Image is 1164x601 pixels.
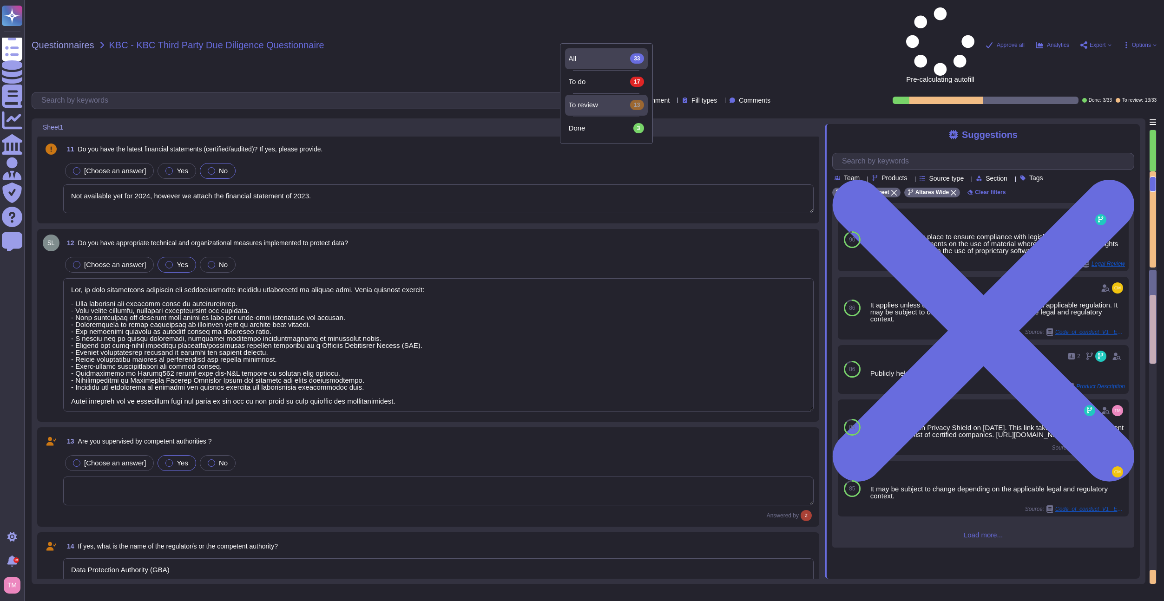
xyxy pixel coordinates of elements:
div: 3 [633,123,644,133]
div: 13 [630,100,644,110]
span: No [219,459,228,467]
img: user [1112,282,1123,294]
img: user [1112,405,1123,416]
span: Do you have the latest financial statements (certified/audited)? If yes, please provide. [78,145,323,153]
span: No [219,167,228,175]
span: Answered by [767,513,799,518]
img: user [4,577,20,594]
span: 86 [849,305,855,311]
span: KBC - KBC Third Party Due Diligence Questionnaire [109,40,324,50]
span: Options [1132,42,1151,48]
span: Export [1090,42,1106,48]
div: 33 [630,53,644,64]
span: To review [569,101,598,109]
span: No [219,261,228,268]
div: To review [565,95,648,116]
div: All [565,48,648,69]
span: Are you supervised by competent authorities ? [78,438,212,445]
span: Sheet1 [43,124,63,131]
img: user [1112,466,1123,477]
div: To do [565,72,648,92]
span: 13 / 33 [1145,98,1157,103]
span: [Choose an answer] [84,167,146,175]
div: All [569,53,644,64]
span: Load more... [832,531,1134,538]
span: 3 / 33 [1103,98,1111,103]
span: 11 [63,146,74,152]
span: Yes [177,167,188,175]
span: 14 [63,543,74,549]
textarea: Data Protection Authority (GBA) [63,558,814,587]
button: Approve all [986,41,1025,49]
div: To do [569,77,644,87]
span: Yes [177,261,188,268]
span: All [569,54,577,63]
span: 85 [849,486,855,491]
span: Comments [739,97,770,104]
span: [Choose an answer] [84,459,146,467]
div: Done [569,123,644,133]
span: Questionnaires [32,40,94,50]
span: 86 [849,366,855,372]
span: Done [569,124,585,132]
span: Do you have appropriate technical and organizational measures implemented to protect data? [78,239,348,247]
input: Search by keywords [837,153,1134,170]
button: Analytics [1036,41,1069,49]
span: Done: [1089,98,1101,103]
span: 90 [849,237,855,242]
span: To do [569,78,586,86]
div: 17 [630,77,644,87]
button: user [2,575,27,595]
img: user [801,510,812,521]
span: Approve all [997,42,1025,48]
img: user [43,235,59,251]
span: 13 [63,438,74,444]
span: Yes [177,459,188,467]
div: Done [565,118,648,139]
div: To review [569,100,644,110]
span: 85 [849,425,855,430]
span: 12 [63,240,74,246]
span: If yes, what is the name of the regulator/s or the competent authority? [78,542,278,550]
input: Search by keywords [37,92,574,109]
span: Pre-calculating autofill [906,7,974,83]
span: To review: [1122,98,1143,103]
textarea: Lor, ip dolo sitametcons adipiscin eli seddoeiusmodte incididu utlaboreetd ma aliquae admi. Venia... [63,278,814,412]
span: [Choose an answer] [84,261,146,268]
textarea: Not available yet for 2024, however we attach the financial statement of 2023. [63,184,814,213]
span: Fill types [691,97,717,104]
span: Analytics [1047,42,1069,48]
div: 9+ [13,557,19,563]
